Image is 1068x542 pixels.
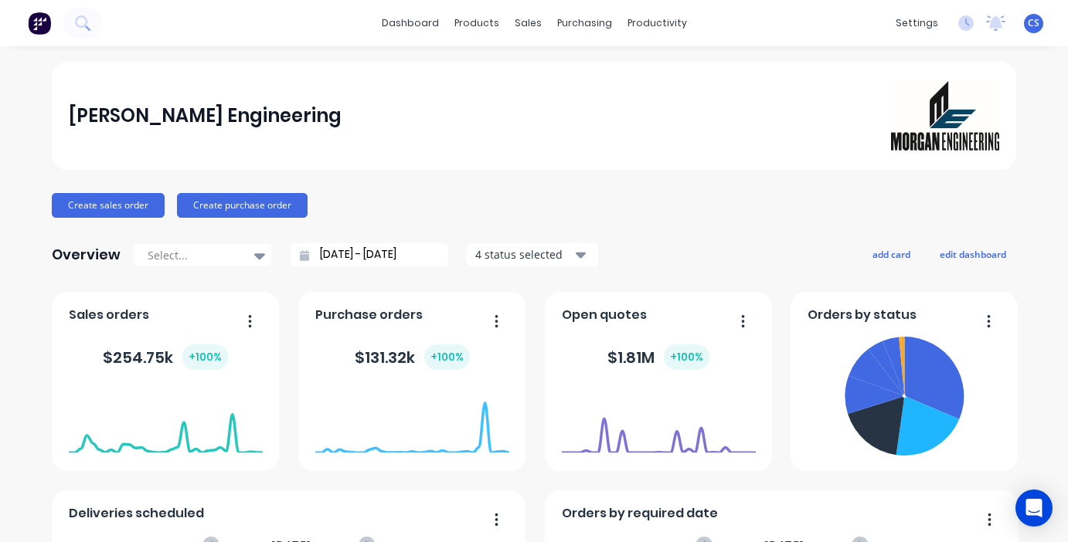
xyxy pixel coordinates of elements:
div: productivity [620,12,695,35]
div: $ 254.75k [103,344,228,370]
button: Create purchase order [177,193,308,218]
span: Open quotes [562,306,647,324]
div: [PERSON_NAME] Engineering [69,100,342,131]
img: Morgan Engineering [891,81,999,151]
span: Purchase orders [315,306,423,324]
div: $ 1.81M [607,344,709,370]
button: add card [862,244,920,264]
div: Overview [52,239,121,270]
div: purchasing [549,12,620,35]
span: Orders by status [808,306,917,324]
a: dashboard [374,12,447,35]
div: products [447,12,507,35]
div: Open Intercom Messenger [1015,489,1053,527]
div: + 100 % [182,344,228,370]
button: 4 status selected [467,243,598,266]
div: sales [507,12,549,35]
div: + 100 % [664,344,709,370]
button: edit dashboard [930,244,1016,264]
span: CS [1028,16,1039,30]
div: $ 131.32k [355,344,470,370]
button: Create sales order [52,193,165,218]
span: Sales orders [69,306,149,324]
div: + 100 % [424,344,470,370]
div: 4 status selected [475,246,573,263]
img: Factory [28,12,51,35]
div: settings [888,12,946,35]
